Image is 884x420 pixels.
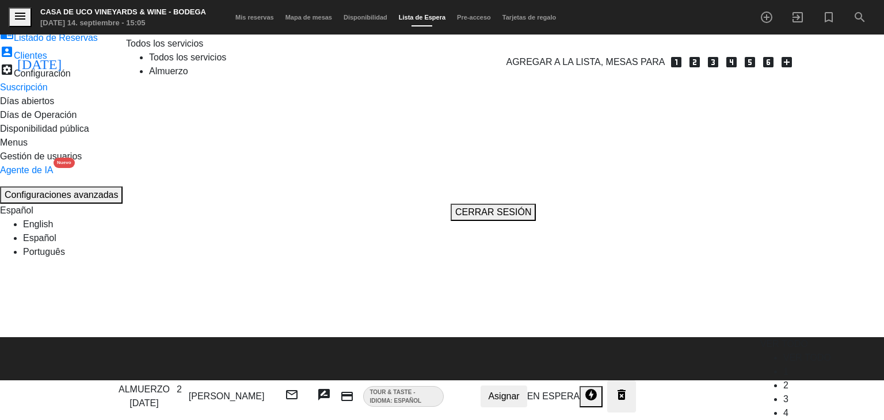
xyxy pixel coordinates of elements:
span: Todos los servicios [126,39,203,48]
a: Almuerzo [149,66,188,76]
i: add_box [780,55,794,69]
button: menu [9,7,32,28]
a: VER TODO [783,353,831,362]
div: Casa de Uco Vineyards & Wine - Bodega [40,6,206,18]
span: Filtrar por tamaño [683,406,760,416]
input: Filtrar por nombre... [28,405,117,417]
div: Nuevo [54,158,74,168]
div: [DATE] 14. septiembre - 15:05 [40,17,206,29]
button: CERRAR SESIÓN [451,204,536,221]
a: 1 [783,366,788,376]
i: exit_to_app [791,10,805,24]
i: looks_one [669,55,683,69]
i: filter_list [14,404,28,418]
a: 4 [783,408,788,418]
span: Agregar a la lista, mesas para [506,55,665,69]
i: looks_4 [725,55,738,69]
span: Disponibilidad [338,14,393,21]
a: Todos los servicios [149,52,226,62]
i: search [853,10,867,24]
span: Pre-acceso [451,14,497,21]
span: Mapa de mesas [280,14,338,21]
span: VER TODO [760,339,808,349]
span: Lista de Espera [393,14,451,21]
span: Tarjetas de regalo [497,14,562,21]
i: arrow_drop_down [107,55,121,69]
a: English [23,219,53,229]
span: Mis reservas [230,14,280,21]
i: looks_two [688,55,702,69]
i: [DATE] [9,49,71,75]
a: Português [23,247,65,257]
i: add_circle_outline [760,10,773,24]
i: looks_3 [706,55,720,69]
a: 2 [783,380,788,390]
i: turned_in_not [822,10,836,24]
i: looks_5 [743,55,757,69]
a: Español [23,233,56,243]
i: menu [13,9,27,23]
a: 3 [783,394,788,404]
i: looks_6 [761,55,775,69]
